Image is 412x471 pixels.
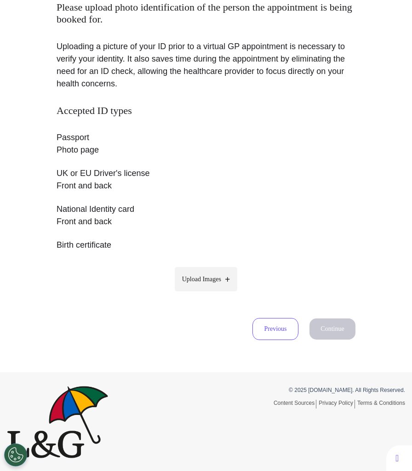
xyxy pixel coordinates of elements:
h2: Please upload photo identification of the person the appointment is being booked for. [57,1,355,26]
p: National Identity card Front and back [57,203,355,228]
p: Birth certificate [57,239,355,251]
img: Spectrum.Life logo [7,386,108,458]
a: Terms & Conditions [357,400,405,406]
span: Upload Images [182,274,221,284]
button: Open Preferences [4,443,27,466]
p: Uploading a picture of your ID prior to a virtual GP appointment is necessary to verify your iden... [57,40,355,90]
button: Continue [309,318,355,340]
a: Content Sources [274,400,316,409]
button: Previous [252,318,298,340]
h3: Accepted ID types [57,105,355,117]
p: Passport Photo page [57,131,355,156]
a: Privacy Policy [319,400,355,409]
p: UK or EU Driver's license Front and back [57,167,355,192]
p: © 2025 [DOMAIN_NAME]. All Rights Reserved. [213,386,405,394]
